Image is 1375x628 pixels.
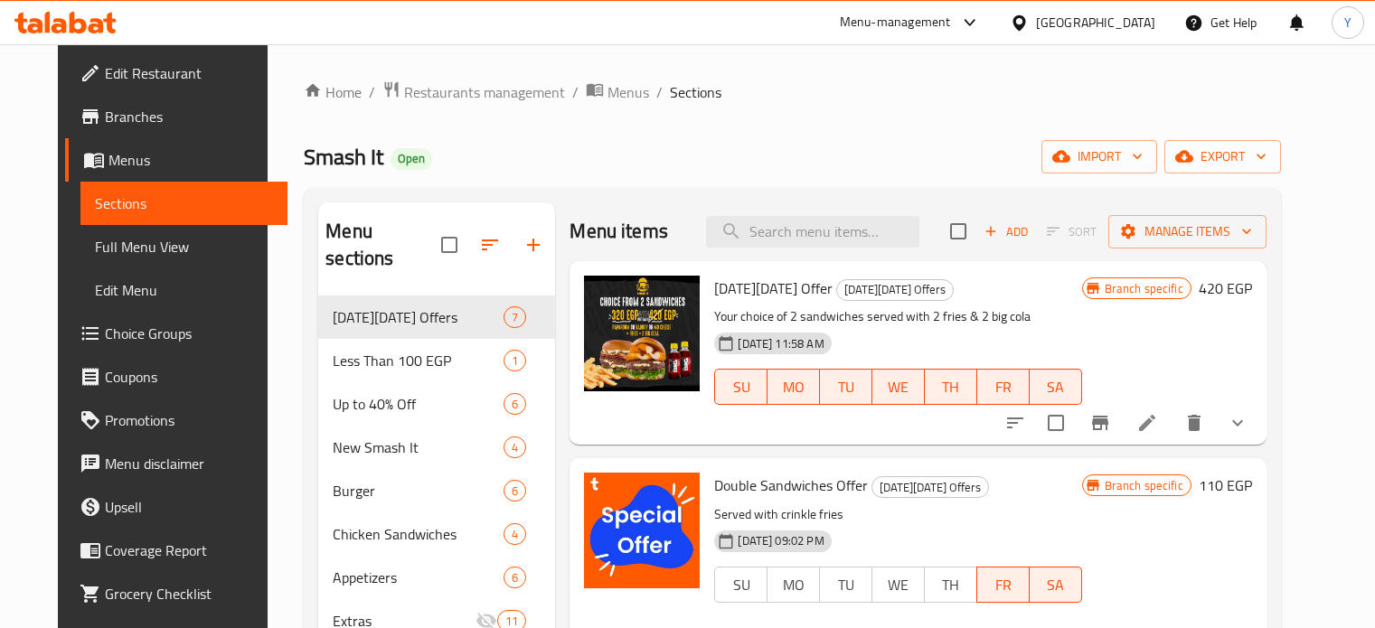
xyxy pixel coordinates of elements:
a: Menus [586,80,649,104]
button: SA [1030,369,1082,405]
div: items [504,306,526,328]
div: Black Friday Offers [836,279,954,301]
span: Coverage Report [105,539,273,561]
a: Full Menu View [80,225,287,268]
span: Smash It [304,136,383,177]
span: import [1056,145,1143,168]
button: export [1164,140,1281,173]
a: Choice Groups [65,312,287,355]
span: MO [775,374,813,400]
a: Grocery Checklist [65,572,287,615]
span: [DATE] 09:02 PM [730,532,831,549]
div: New Smash It4 [318,426,555,469]
div: Black Friday Offers [871,476,989,498]
a: Restaurants management [382,80,565,104]
span: [DATE][DATE] Offers [333,306,504,328]
svg: Show Choices [1227,412,1248,434]
div: Less Than 100 EGP1 [318,339,555,382]
button: MO [767,567,820,603]
span: MO [775,572,813,598]
span: Sections [670,81,721,103]
button: TU [819,567,872,603]
h2: Menu sections [325,218,441,272]
div: Appetizers6 [318,556,555,599]
span: Edit Menu [95,279,273,301]
span: [DATE][DATE] Offers [872,477,988,498]
div: items [504,523,526,545]
span: Coupons [105,366,273,388]
span: Double Sandwiches Offer [714,472,868,499]
button: import [1041,140,1157,173]
span: 6 [504,569,525,586]
a: Home [304,81,362,103]
button: FR [977,369,1030,405]
a: Promotions [65,398,287,442]
li: / [369,81,375,103]
a: Edit Menu [80,268,287,312]
button: SA [1030,567,1082,603]
span: FR [984,374,1022,400]
span: Choice Groups [105,323,273,344]
span: export [1179,145,1267,168]
span: 6 [504,396,525,413]
span: Manage items [1123,220,1252,243]
span: SU [722,374,760,400]
span: Up to 40% Off [333,393,504,415]
div: Less Than 100 EGP [333,350,504,371]
span: Sections [95,192,273,214]
span: Burger [333,480,504,501]
span: Add [982,221,1031,242]
div: Menu-management [840,12,951,33]
button: SU [714,567,768,603]
span: Chicken Sandwiches [333,523,504,545]
span: TH [932,374,970,400]
span: 7 [504,309,525,326]
span: Upsell [105,496,273,518]
span: Appetizers [333,567,504,588]
button: WE [871,567,925,603]
span: WE [880,374,918,400]
button: delete [1173,401,1216,445]
span: [DATE][DATE] Offer [714,275,833,302]
span: TU [827,572,865,598]
span: Grocery Checklist [105,583,273,605]
span: SA [1037,572,1075,598]
span: SA [1037,374,1075,400]
span: TH [932,572,970,598]
button: TH [925,369,977,405]
div: Open [391,148,432,170]
span: Edit Restaurant [105,62,273,84]
div: items [504,567,526,588]
span: [DATE] 11:58 AM [730,335,831,352]
span: Sort sections [468,223,512,267]
span: Open [391,151,432,166]
button: WE [872,369,925,405]
div: New Smash It [333,436,504,458]
span: Branch specific [1097,280,1191,297]
div: Chicken Sandwiches4 [318,512,555,556]
div: Black Friday Offers [333,306,504,328]
a: Menu disclaimer [65,442,287,485]
button: Manage items [1108,215,1267,248]
button: sort-choices [994,401,1037,445]
h6: 420 EGP [1199,276,1252,301]
div: items [504,436,526,458]
span: 4 [504,526,525,543]
span: SU [722,572,760,598]
div: items [504,393,526,415]
a: Menus [65,138,287,182]
div: [GEOGRAPHIC_DATA] [1036,13,1155,33]
span: WE [880,572,918,598]
p: Your choice of 2 sandwiches served with 2 fries & 2 big cola [714,305,1081,328]
a: Branches [65,95,287,138]
span: Select section [939,212,977,250]
a: Coupons [65,355,287,398]
span: Restaurants management [404,81,565,103]
span: [DATE][DATE] Offers [837,279,953,300]
button: Branch-specific-item [1078,401,1122,445]
p: Served with crinkle fries [714,503,1081,526]
div: Up to 40% Off6 [318,382,555,426]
